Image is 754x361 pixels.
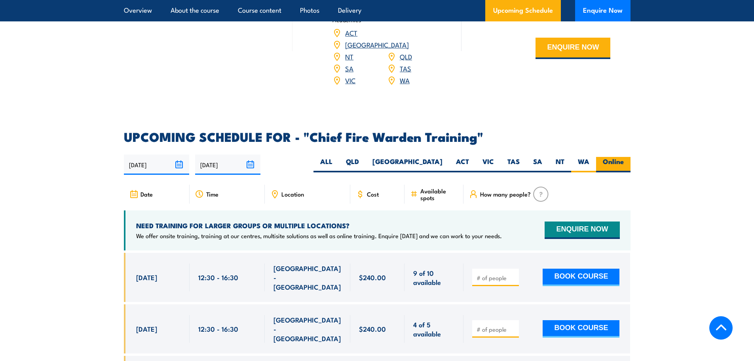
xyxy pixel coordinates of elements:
span: Cost [367,191,379,197]
a: WA [400,75,410,85]
a: ACT [345,28,357,37]
a: QLD [400,52,412,61]
a: TAS [400,63,411,73]
span: 12:30 - 16:30 [198,324,238,333]
h4: NEED TRAINING FOR LARGER GROUPS OR MULTIPLE LOCATIONS? [136,221,502,230]
button: BOOK COURSE [543,269,619,286]
a: NT [345,52,353,61]
button: BOOK COURSE [543,320,619,338]
label: SA [526,157,549,172]
span: 12:30 - 16:30 [198,273,238,282]
span: [DATE] [136,324,157,333]
label: VIC [476,157,501,172]
span: 9 of 10 available [413,268,455,287]
span: Time [206,191,218,197]
span: [DATE] [136,273,157,282]
label: [GEOGRAPHIC_DATA] [366,157,449,172]
span: $240.00 [359,273,386,282]
input: # of people [477,274,516,282]
h2: UPCOMING SCHEDULE FOR - "Chief Fire Warden Training" [124,131,631,142]
label: WA [571,157,596,172]
label: ACT [449,157,476,172]
input: From date [124,155,189,175]
a: VIC [345,75,355,85]
input: To date [195,155,260,175]
span: [GEOGRAPHIC_DATA] - [GEOGRAPHIC_DATA] [273,264,342,291]
span: Date [141,191,153,197]
p: We offer onsite training, training at our centres, multisite solutions as well as online training... [136,232,502,240]
a: SA [345,63,353,73]
span: 4 of 5 available [413,320,455,338]
span: Location [281,191,304,197]
label: TAS [501,157,526,172]
label: QLD [339,157,366,172]
span: Available spots [420,187,458,201]
span: [GEOGRAPHIC_DATA] - [GEOGRAPHIC_DATA] [273,315,342,343]
span: How many people? [480,191,531,197]
label: Online [596,157,631,172]
span: $240.00 [359,324,386,333]
a: [GEOGRAPHIC_DATA] [345,40,409,49]
input: # of people [477,325,516,333]
label: NT [549,157,571,172]
button: ENQUIRE NOW [536,38,610,59]
button: ENQUIRE NOW [545,222,619,239]
label: ALL [313,157,339,172]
